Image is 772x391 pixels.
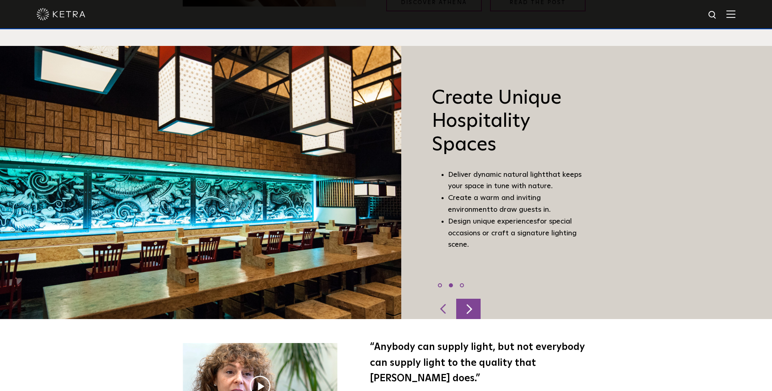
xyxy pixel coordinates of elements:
span: for special occasions or craft a signature lighting scene. [448,218,577,249]
span: to draw guests in. [490,206,551,213]
img: search icon [708,10,718,20]
span: Deliver dynamic natural light [448,171,545,178]
img: Hamburger%20Nav.svg [726,10,735,18]
span: Design unique experiences [448,218,537,225]
h4: “Anybody can supply light, but not everybody can supply light to the quality that [PERSON_NAME] d... [370,339,590,386]
span: that keeps your space in tune with nature. [448,171,582,190]
h3: Create Unique Hospitality Spaces [432,87,584,157]
img: ketra-logo-2019-white [37,8,85,20]
span: Create a warm and inviting environment [448,194,541,213]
